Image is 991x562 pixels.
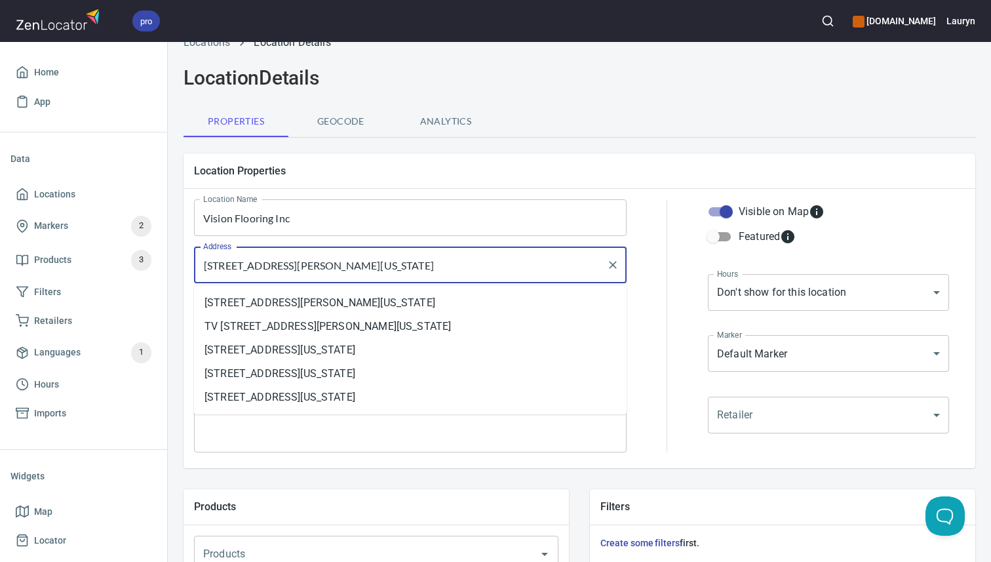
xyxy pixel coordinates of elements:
[10,370,157,399] a: Hours
[34,376,59,393] span: Hours
[184,35,975,50] nav: breadcrumb
[296,113,385,130] span: Geocode
[10,497,157,527] a: Map
[10,209,157,243] a: Markers2
[10,87,157,117] a: App
[34,252,71,268] span: Products
[34,218,68,234] span: Markers
[739,229,796,245] div: Featured
[34,64,59,81] span: Home
[132,14,160,28] span: pro
[10,277,157,307] a: Filters
[194,362,627,386] li: [STREET_ADDRESS][US_STATE]
[10,243,157,277] a: Products3
[194,500,558,513] h5: Products
[10,180,157,209] a: Locations
[853,14,936,28] h6: [DOMAIN_NAME]
[34,504,52,520] span: Map
[34,284,61,300] span: Filters
[946,14,975,28] h6: Lauryn
[10,526,157,555] a: Locator
[34,532,66,549] span: Locator
[10,306,157,336] a: Retailers
[780,229,796,245] svg: Featured locations are moved to the top of the search results list.
[708,274,949,311] div: Don't show for this location
[184,36,230,49] a: Locations
[131,252,151,268] span: 3
[10,143,157,174] li: Data
[600,500,965,513] h5: Filters
[10,399,157,428] a: Imports
[254,36,330,49] a: Location Details
[191,113,281,130] span: Properties
[809,204,825,220] svg: Whether the location is visible on the map.
[184,66,975,90] h2: Location Details
[131,345,151,360] span: 1
[946,7,975,35] button: Lauryn
[10,460,157,492] li: Widgets
[604,256,622,274] button: Clear
[194,386,627,409] li: [STREET_ADDRESS][US_STATE]
[131,218,151,233] span: 2
[925,496,965,536] iframe: Help Scout Beacon - Open
[600,536,965,550] h6: first.
[194,315,627,338] li: TV [STREET_ADDRESS][PERSON_NAME][US_STATE]
[194,164,965,178] h5: Location Properties
[10,336,157,370] a: Languages1
[194,338,627,362] li: [STREET_ADDRESS][US_STATE]
[34,94,50,110] span: App
[600,538,680,548] a: Create some filters
[34,405,66,422] span: Imports
[16,5,104,33] img: zenlocator
[34,186,75,203] span: Locations
[10,58,157,87] a: Home
[34,313,72,329] span: Retailers
[194,291,627,315] li: [STREET_ADDRESS][PERSON_NAME][US_STATE]
[708,335,949,372] div: Default Marker
[708,397,949,433] div: ​
[132,10,160,31] div: pro
[853,16,865,28] button: color-CE600E
[34,344,81,361] span: Languages
[739,204,825,220] div: Visible on Map
[401,113,490,130] span: Analytics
